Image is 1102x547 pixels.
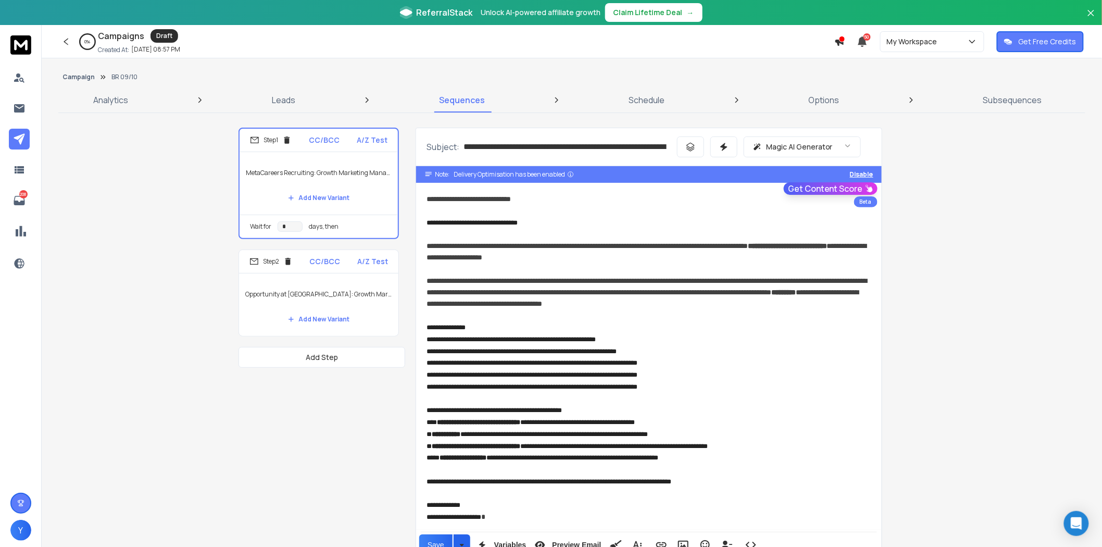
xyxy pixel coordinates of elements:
[357,135,387,145] p: A/Z Test
[239,128,399,239] li: Step1CC/BCCA/Z TestMetaCareers Recruiting: Growth Marketing Manager LATAM – Join Meta’s Innovativ...
[98,30,144,42] h1: Campaigns
[62,73,95,81] button: Campaign
[854,196,878,207] div: Beta
[435,170,449,179] span: Note:
[809,94,840,106] p: Options
[1084,6,1098,31] button: Close banner
[997,31,1084,52] button: Get Free Credits
[433,88,491,113] a: Sequences
[272,94,295,106] p: Leads
[687,7,694,18] span: →
[439,94,485,106] p: Sequences
[19,190,28,198] p: 208
[266,88,302,113] a: Leads
[98,46,129,54] p: Created At:
[744,136,861,157] button: Magic AI Generator
[623,88,671,113] a: Schedule
[245,280,392,309] p: Opportunity at [GEOGRAPHIC_DATA]: Growth Marketing Manager LATAM
[10,520,31,541] button: Y
[239,250,399,337] li: Step2CC/BCCA/Z TestOpportunity at [GEOGRAPHIC_DATA]: Growth Marketing Manager LATAMAdd New Variant
[766,142,833,152] p: Magic AI Generator
[85,39,91,45] p: 0 %
[239,347,405,368] button: Add Step
[863,33,871,41] span: 50
[629,94,665,106] p: Schedule
[280,309,358,330] button: Add New Variant
[784,182,878,195] button: Get Content Score
[9,190,30,211] a: 208
[310,256,341,267] p: CC/BCC
[605,3,703,22] button: Claim Lifetime Deal→
[850,170,873,179] button: Disable
[250,135,292,145] div: Step 1
[454,170,574,179] div: Delivery Optimisation has been enabled
[111,73,137,81] p: BR 09/10
[131,45,180,54] p: [DATE] 08:57 PM
[93,94,128,106] p: Analytics
[357,256,388,267] p: A/Z Test
[249,257,293,266] div: Step 2
[977,88,1048,113] a: Subsequences
[309,135,340,145] p: CC/BCC
[309,222,339,231] p: days, then
[1064,511,1089,536] div: Open Intercom Messenger
[280,188,358,208] button: Add New Variant
[246,158,392,188] p: MetaCareers Recruiting: Growth Marketing Manager LATAM – Join Meta’s Innovative Team
[983,94,1042,106] p: Subsequences
[151,29,178,43] div: Draft
[887,36,942,47] p: My Workspace
[250,222,271,231] p: Wait for
[803,88,846,113] a: Options
[427,141,459,153] p: Subject:
[417,6,473,19] span: ReferralStack
[481,7,601,18] p: Unlock AI-powered affiliate growth
[1019,36,1076,47] p: Get Free Credits
[87,88,134,113] a: Analytics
